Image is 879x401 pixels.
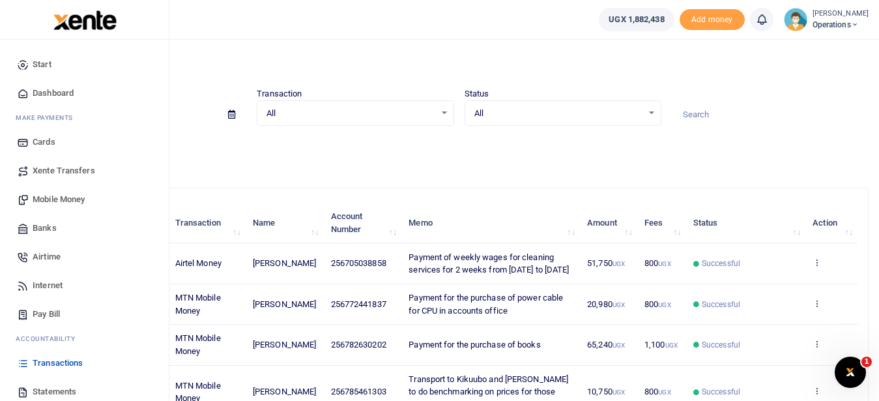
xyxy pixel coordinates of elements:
iframe: Intercom live chat [835,357,866,388]
span: Banks [33,222,57,235]
small: [PERSON_NAME] [813,8,869,20]
p: Download [50,141,869,155]
span: Add money [680,9,745,31]
a: Start [10,50,158,79]
li: M [10,108,158,128]
span: Cards [33,136,55,149]
span: [PERSON_NAME] [253,299,316,309]
span: 65,240 [587,340,625,349]
span: 800 [644,258,671,268]
small: UGX [658,301,670,308]
span: 51,750 [587,258,625,268]
span: Payment of weekly wages for cleaning services for 2 weeks from [DATE] to [DATE] [409,252,569,275]
span: Operations [813,19,869,31]
span: [PERSON_NAME] [253,387,316,396]
span: Airtime [33,250,61,263]
span: 256705038858 [331,258,386,268]
input: Search [672,104,869,126]
li: Toup your wallet [680,9,745,31]
li: Ac [10,329,158,349]
th: Fees: activate to sort column ascending [637,203,686,243]
span: Successful [702,386,740,398]
small: UGX [612,389,625,396]
a: Transactions [10,349,158,378]
th: Status: activate to sort column ascending [686,203,805,243]
span: Successful [702,299,740,310]
h4: Transactions [50,56,869,70]
span: Statements [33,385,76,398]
span: 256782630202 [331,340,386,349]
a: Mobile Money [10,185,158,214]
span: countability [25,334,75,344]
span: Start [33,58,51,71]
span: Xente Transfers [33,164,95,177]
a: Xente Transfers [10,156,158,185]
span: MTN Mobile Money [175,293,221,316]
th: Name: activate to sort column ascending [246,203,324,243]
span: Transactions [33,357,83,370]
a: UGX 1,882,438 [599,8,674,31]
span: 10,750 [587,387,625,396]
span: Pay Bill [33,308,60,321]
span: Successful [702,339,740,351]
label: Transaction [257,87,302,100]
span: Dashboard [33,87,74,100]
span: Mobile Money [33,193,85,206]
img: logo-large [53,10,117,30]
small: UGX [612,260,625,267]
span: UGX 1,882,438 [609,13,664,26]
a: profile-user [PERSON_NAME] Operations [784,8,869,31]
span: 800 [644,387,671,396]
th: Amount: activate to sort column ascending [580,203,637,243]
span: [PERSON_NAME] [253,340,316,349]
a: Internet [10,271,158,300]
label: Status [465,87,489,100]
span: [PERSON_NAME] [253,258,316,268]
span: Successful [702,258,740,269]
a: Dashboard [10,79,158,108]
span: 1,100 [644,340,678,349]
span: ake Payments [22,113,73,123]
a: Banks [10,214,158,243]
span: MTN Mobile Money [175,333,221,356]
span: Payment for the purchase of books [409,340,540,349]
span: All [474,107,642,120]
span: Internet [33,279,63,292]
a: Airtime [10,243,158,271]
th: Account Number: activate to sort column ascending [323,203,401,243]
span: 800 [644,299,671,309]
span: Airtel Money [175,258,222,268]
th: Action: activate to sort column ascending [805,203,857,243]
small: UGX [612,301,625,308]
li: Wallet ballance [594,8,679,31]
small: UGX [665,342,678,349]
span: 256772441837 [331,299,386,309]
span: All [267,107,435,120]
a: Pay Bill [10,300,158,329]
a: Add money [680,14,745,23]
span: 20,980 [587,299,625,309]
img: profile-user [784,8,807,31]
small: UGX [612,342,625,349]
small: UGX [658,389,670,396]
span: 1 [861,357,872,367]
th: Transaction: activate to sort column ascending [168,203,246,243]
a: logo-small logo-large logo-large [52,14,117,24]
small: UGX [658,260,670,267]
a: Cards [10,128,158,156]
th: Memo: activate to sort column ascending [401,203,580,243]
span: Payment for the purchase of power cable for CPU in accounts office [409,293,563,316]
